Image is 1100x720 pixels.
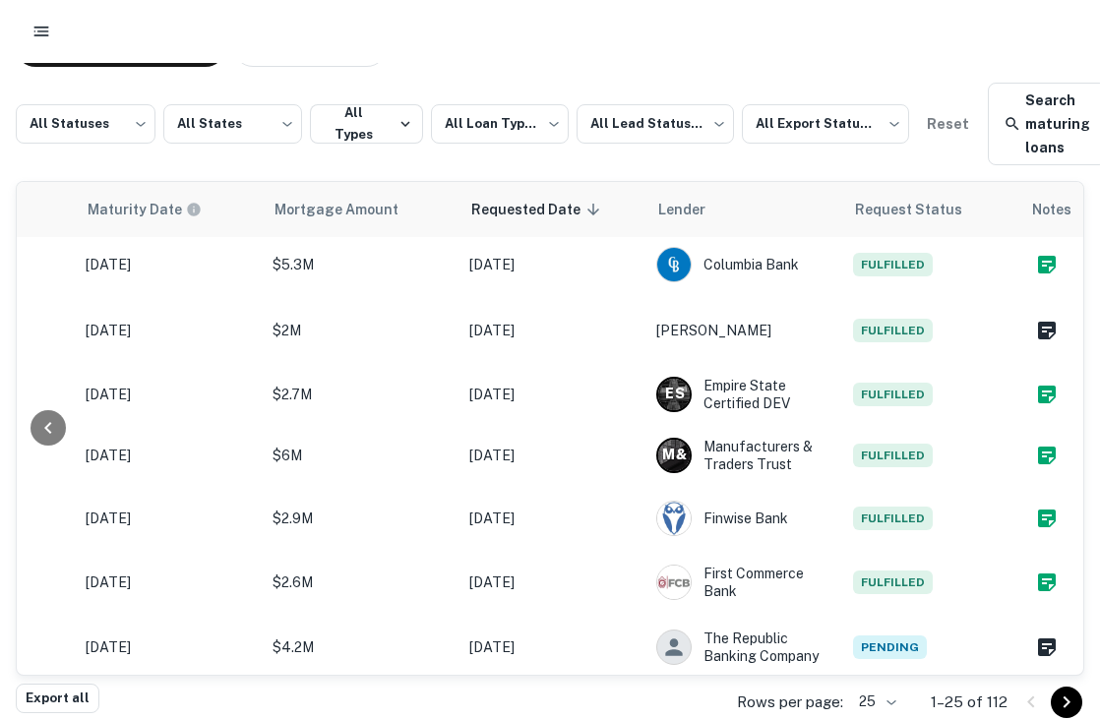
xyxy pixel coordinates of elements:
[1051,687,1082,718] button: Go to next page
[431,98,569,150] div: All Loan Types
[853,635,927,659] span: Pending
[263,182,459,237] th: Mortgage Amount
[742,98,909,150] div: All Export Statuses
[86,571,253,593] p: [DATE]
[853,570,933,594] span: Fulfilled
[273,445,450,466] p: $6M
[662,445,686,465] p: M &
[656,247,833,282] div: Columbia Bank
[851,688,899,716] div: 25
[469,320,637,341] p: [DATE]
[656,320,833,341] p: [PERSON_NAME]
[737,690,843,714] p: Rows per page:
[1020,182,1084,237] th: Notes
[16,684,99,713] button: Export all
[86,445,253,466] p: [DATE]
[469,571,637,593] p: [DATE]
[76,182,263,237] th: Maturity dates displayed may be estimated. Please contact the lender for the most accurate maturi...
[853,383,933,406] span: Fulfilled
[853,319,933,342] span: Fulfilled
[853,507,933,530] span: Fulfilled
[86,384,253,405] p: [DATE]
[656,501,833,536] div: Finwise Bank
[657,566,691,599] img: picture
[88,199,227,220] span: Maturity dates displayed may be estimated. Please contact the lender for the most accurate maturi...
[646,182,843,237] th: Lender
[86,254,253,275] p: [DATE]
[657,248,691,281] img: picture
[1002,563,1100,657] iframe: Chat Widget
[665,384,684,404] p: E S
[1032,198,1072,221] span: Notes
[855,198,988,221] span: Request Status
[273,384,450,405] p: $2.7M
[273,254,450,275] p: $5.3M
[1030,316,1064,345] button: Create a note for this borrower request
[16,98,155,150] div: All Statuses
[656,377,833,412] div: Empire State Certified DEV
[88,199,202,220] div: Maturity dates displayed may be estimated. Please contact the lender for the most accurate maturi...
[469,636,637,658] p: [DATE]
[469,445,637,466] p: [DATE]
[86,508,253,529] p: [DATE]
[577,98,734,150] div: All Lead Statuses
[471,198,606,221] span: Requested Date
[459,182,646,237] th: Requested Date
[657,502,691,535] img: picture
[658,198,731,221] span: Lender
[1030,250,1064,279] button: Create a note for this borrower request
[656,438,833,473] div: Manufacturers & Traders Trust
[273,636,450,658] p: $4.2M
[1030,380,1064,409] button: Create a note for this borrower request
[853,444,933,467] span: Fulfilled
[853,253,933,276] span: Fulfilled
[931,690,1008,714] p: 1–25 of 112
[273,320,450,341] p: $2M
[1030,441,1064,470] button: Create a note for this borrower request
[88,199,182,220] h6: Maturity Date
[275,198,424,221] span: Mortgage Amount
[469,384,637,405] p: [DATE]
[1030,504,1064,533] button: Create a note for this borrower request
[273,571,450,593] p: $2.6M
[163,98,303,150] div: All States
[656,630,833,665] div: The Republic Banking Company
[469,508,637,529] p: [DATE]
[917,104,980,144] button: Reset
[86,636,253,658] p: [DATE]
[469,254,637,275] p: [DATE]
[310,104,423,144] button: All Types
[843,182,1020,237] th: Request Status
[656,565,833,600] div: First Commerce Bank
[86,320,253,341] p: [DATE]
[273,508,450,529] p: $2.9M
